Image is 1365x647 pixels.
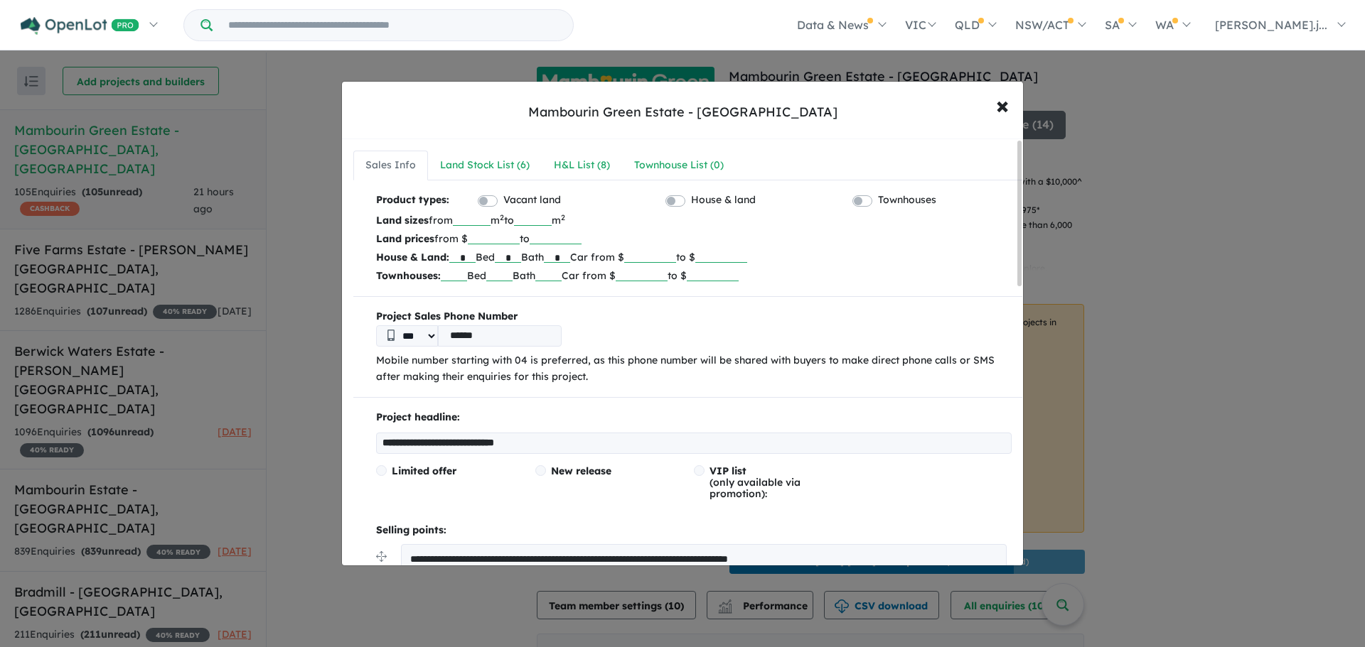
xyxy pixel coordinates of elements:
[996,89,1009,120] span: ×
[551,464,611,477] span: New release
[561,212,565,222] sup: 2
[440,157,530,174] div: Land Stock List ( 6 )
[387,330,395,341] img: Phone icon
[376,352,1012,386] p: Mobile number starting with 04 is preferred, as this phone number will be shared with buyers to m...
[710,464,801,500] span: (only available via promotion):
[392,464,456,477] span: Limited offer
[376,229,1012,248] p: from $ to
[376,248,1012,266] p: Bed Bath Car from $ to $
[1215,18,1327,32] span: [PERSON_NAME].j...
[554,157,610,174] div: H&L List ( 8 )
[503,192,561,209] label: Vacant land
[376,269,441,282] b: Townhouses:
[528,103,837,121] div: Mambourin Green Estate - [GEOGRAPHIC_DATA]
[376,211,1012,229] p: from m to m
[376,409,1012,426] p: Project headline:
[710,464,746,477] span: VIP list
[376,192,449,211] b: Product types:
[878,192,936,209] label: Townhouses
[634,157,724,174] div: Townhouse List ( 0 )
[365,157,416,174] div: Sales Info
[376,522,1012,539] p: Selling points:
[376,308,1012,325] b: Project Sales Phone Number
[500,212,504,222] sup: 2
[376,214,429,227] b: Land sizes
[376,551,387,562] img: drag.svg
[215,10,570,40] input: Try estate name, suburb, builder or developer
[21,17,139,35] img: Openlot PRO Logo White
[376,251,449,263] b: House & Land:
[376,266,1012,285] p: Bed Bath Car from $ to $
[376,232,434,245] b: Land prices
[691,192,756,209] label: House & land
